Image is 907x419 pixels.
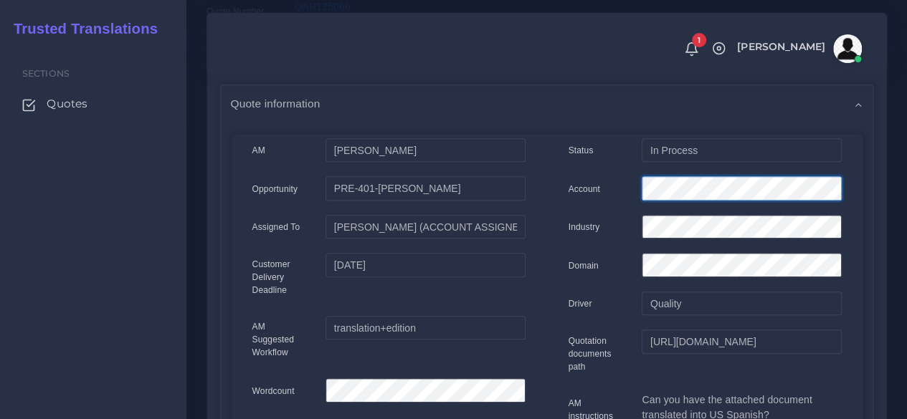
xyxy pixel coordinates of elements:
[326,215,525,239] input: pm
[47,96,87,112] span: Quotes
[737,42,825,52] span: [PERSON_NAME]
[569,297,592,310] label: Driver
[569,221,600,233] label: Industry
[692,33,706,47] span: 1
[569,334,621,373] label: Quotation documents path
[231,95,320,112] span: Quote information
[569,259,599,272] label: Domain
[22,68,70,79] span: Sections
[252,385,295,398] label: Wordcount
[252,183,298,196] label: Opportunity
[730,34,867,63] a: [PERSON_NAME]avatar
[679,41,704,57] a: 1
[4,20,158,37] h2: Trusted Translations
[221,85,873,122] div: Quote information
[252,221,300,233] label: Assigned To
[569,144,594,157] label: Status
[11,89,176,119] a: Quotes
[4,17,158,41] a: Trusted Translations
[833,34,862,63] img: avatar
[252,144,265,157] label: AM
[252,320,305,359] label: AM Suggested Workflow
[569,183,600,196] label: Account
[252,258,305,297] label: Customer Delivery Deadline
